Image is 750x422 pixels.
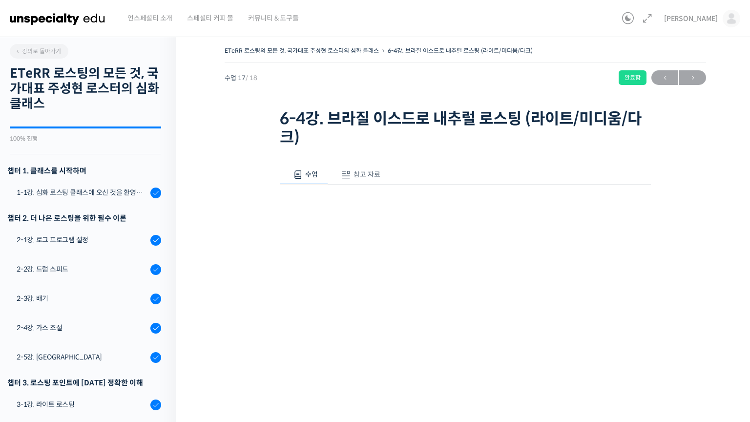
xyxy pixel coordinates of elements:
span: 강의로 돌아가기 [15,47,61,55]
div: 2-2강. 드럼 스피드 [17,264,147,274]
span: / 18 [246,74,257,82]
h2: ETeRR 로스팅의 모든 것, 국가대표 주성현 로스터의 심화 클래스 [10,66,161,112]
div: 2-3강. 배기 [17,293,147,304]
span: [PERSON_NAME] [664,14,718,23]
span: 수업 17 [225,75,257,81]
div: 1-1강. 심화 로스팅 클래스에 오신 것을 환영합니다 [17,187,147,198]
div: 챕터 2. 더 나은 로스팅을 위한 필수 이론 [7,211,161,225]
div: 2-4강. 가스 조절 [17,322,147,333]
a: 다음→ [679,70,706,85]
div: 완료함 [619,70,646,85]
span: 참고 자료 [354,170,380,179]
div: 100% 진행 [10,136,161,142]
a: 강의로 돌아가기 [10,44,68,59]
div: 2-1강. 로그 프로그램 설정 [17,234,147,245]
a: ETeRR 로스팅의 모든 것, 국가대표 주성현 로스터의 심화 클래스 [225,47,379,54]
span: ← [651,71,678,84]
div: 2-5강. [GEOGRAPHIC_DATA] [17,352,147,362]
div: 3-1강. 라이트 로스팅 [17,399,147,410]
div: 챕터 3. 로스팅 포인트에 [DATE] 정확한 이해 [7,376,161,389]
span: 수업 [305,170,318,179]
h1: 6-4강. 브라질 이스드로 내추럴 로스팅 (라이트/미디움/다크) [280,109,651,147]
a: 6-4강. 브라질 이스드로 내추럴 로스팅 (라이트/미디움/다크) [388,47,533,54]
span: → [679,71,706,84]
a: ←이전 [651,70,678,85]
h3: 챕터 1. 클래스를 시작하며 [7,164,161,177]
